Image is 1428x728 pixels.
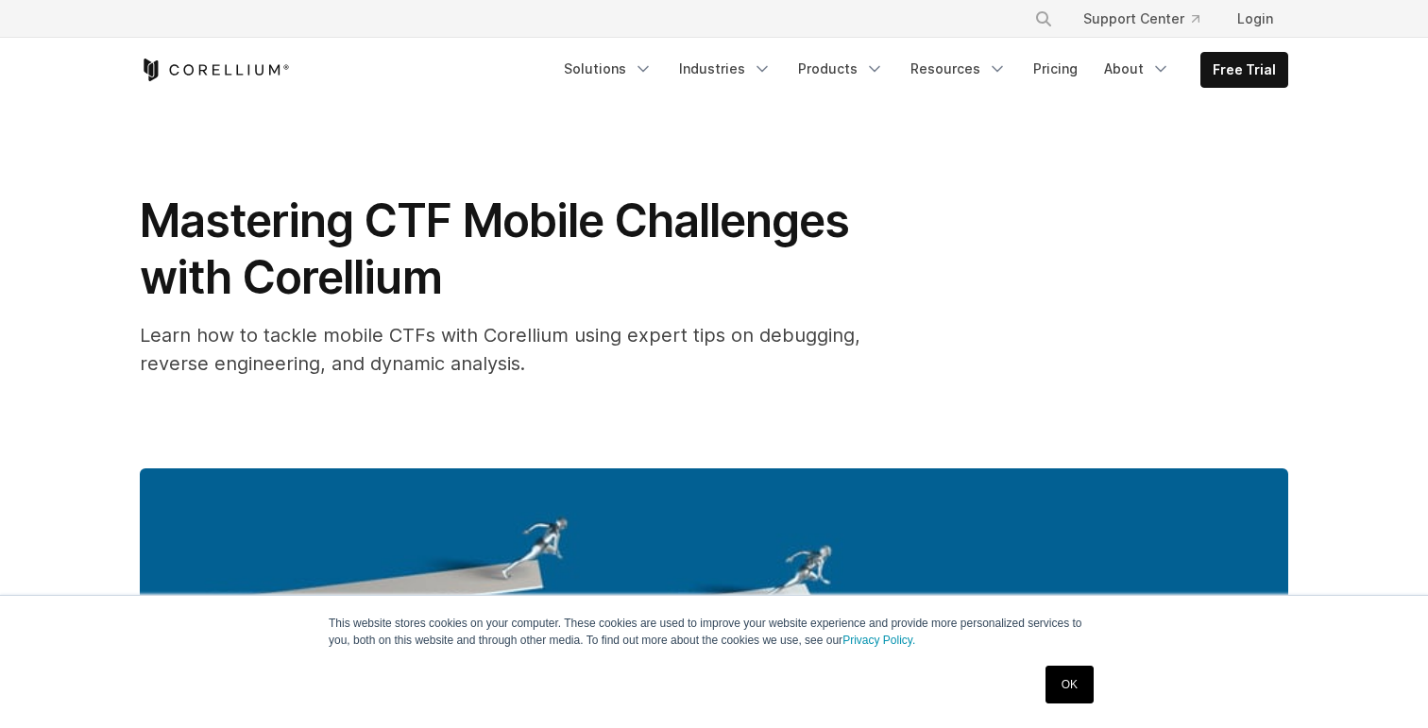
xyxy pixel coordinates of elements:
[1022,52,1089,86] a: Pricing
[899,52,1018,86] a: Resources
[1045,666,1094,703] a: OK
[787,52,895,86] a: Products
[1093,52,1181,86] a: About
[552,52,1288,88] div: Navigation Menu
[140,193,849,305] span: Mastering CTF Mobile Challenges with Corellium
[1027,2,1061,36] button: Search
[842,634,915,647] a: Privacy Policy.
[668,52,783,86] a: Industries
[1201,53,1287,87] a: Free Trial
[552,52,664,86] a: Solutions
[1068,2,1215,36] a: Support Center
[1011,2,1288,36] div: Navigation Menu
[140,59,290,81] a: Corellium Home
[1222,2,1288,36] a: Login
[329,615,1099,649] p: This website stores cookies on your computer. These cookies are used to improve your website expe...
[140,324,860,375] span: Learn how to tackle mobile CTFs with Corellium using expert tips on debugging, reverse engineerin...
